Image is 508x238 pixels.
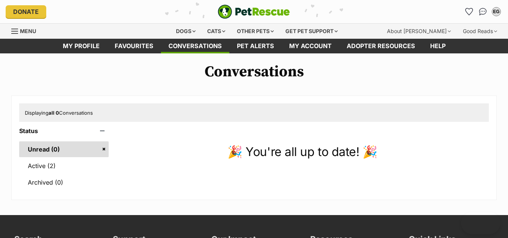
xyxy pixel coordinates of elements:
a: Adopter resources [339,39,423,53]
a: Favourites [463,6,475,18]
div: Dogs [171,24,201,39]
img: chat-41dd97257d64d25036548639549fe6c8038ab92f7586957e7f3b1b290dea8141.svg [479,8,487,15]
a: Help [423,39,453,53]
div: Cats [202,24,230,39]
p: 🎉 You're all up to date! 🎉 [116,143,489,161]
div: EG [493,8,500,15]
a: PetRescue [218,5,290,19]
a: Archived (0) [19,174,109,190]
div: About [PERSON_NAME] [382,24,456,39]
a: Menu [11,24,41,37]
a: Active (2) [19,158,109,174]
div: Good Reads [458,24,502,39]
span: Displaying Conversations [25,110,93,116]
header: Status [19,127,109,134]
img: logo-e224e6f780fb5917bec1dbf3a21bbac754714ae5b6737aabdf751b685950b380.svg [218,5,290,19]
a: Favourites [107,39,161,53]
button: My account [490,6,502,18]
iframe: Help Scout Beacon - Open [461,212,500,234]
span: Menu [20,28,36,34]
ul: Account quick links [463,6,502,18]
div: Other pets [232,24,279,39]
a: conversations [161,39,229,53]
a: Conversations [477,6,489,18]
a: Unread (0) [19,141,109,157]
strong: all 0 [49,110,59,116]
a: Donate [6,5,46,18]
a: Pet alerts [229,39,282,53]
a: My account [282,39,339,53]
div: Get pet support [280,24,343,39]
a: My profile [55,39,107,53]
